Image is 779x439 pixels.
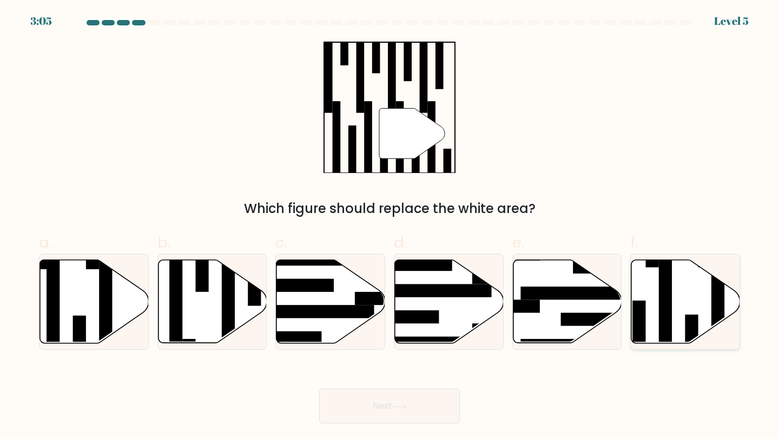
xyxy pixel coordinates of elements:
span: b. [157,232,170,253]
div: 3:05 [30,13,52,29]
div: Which figure should replace the white area? [45,199,734,218]
g: " [379,108,445,158]
span: a. [39,232,52,253]
span: d. [394,232,407,253]
button: Next [319,389,460,423]
span: c. [275,232,287,253]
div: Level 5 [714,13,749,29]
span: e. [512,232,524,253]
span: f. [630,232,638,253]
